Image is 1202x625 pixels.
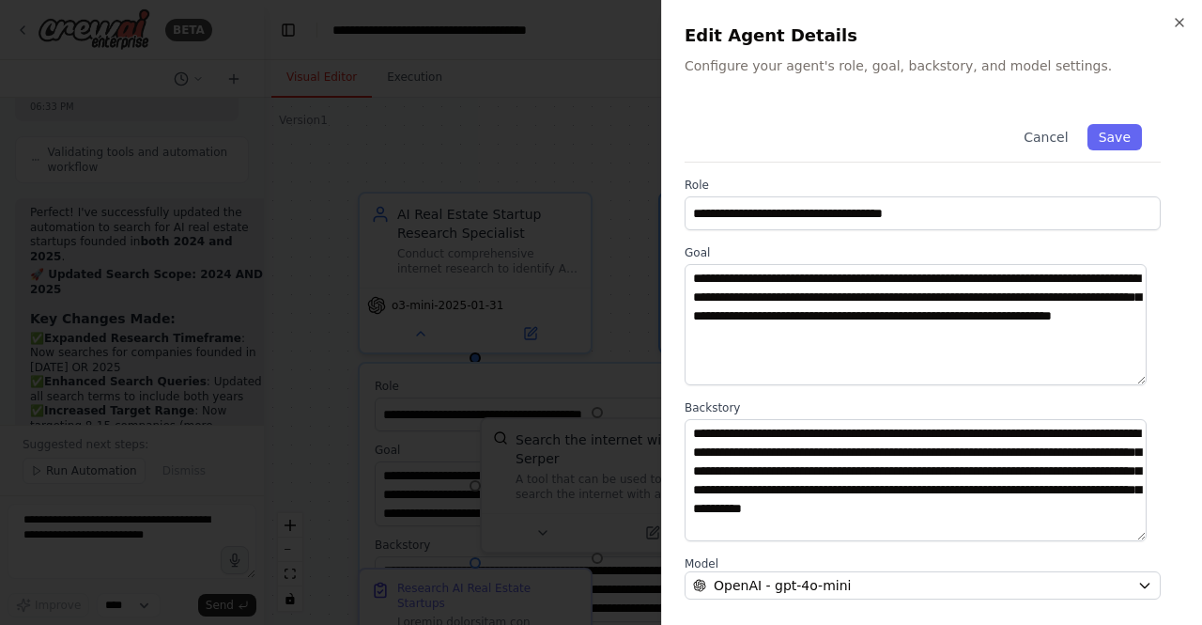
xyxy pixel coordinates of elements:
label: Role [685,178,1161,193]
h2: Edit Agent Details [685,23,1179,49]
button: Cancel [1012,124,1079,150]
label: Model [685,556,1161,571]
label: Goal [685,245,1161,260]
label: Backstory [685,400,1161,415]
p: Configure your agent's role, goal, backstory, and model settings. [685,56,1179,75]
button: Save [1087,124,1142,150]
span: OpenAI - gpt-4o-mini [714,576,851,595]
button: OpenAI - gpt-4o-mini [685,571,1161,600]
